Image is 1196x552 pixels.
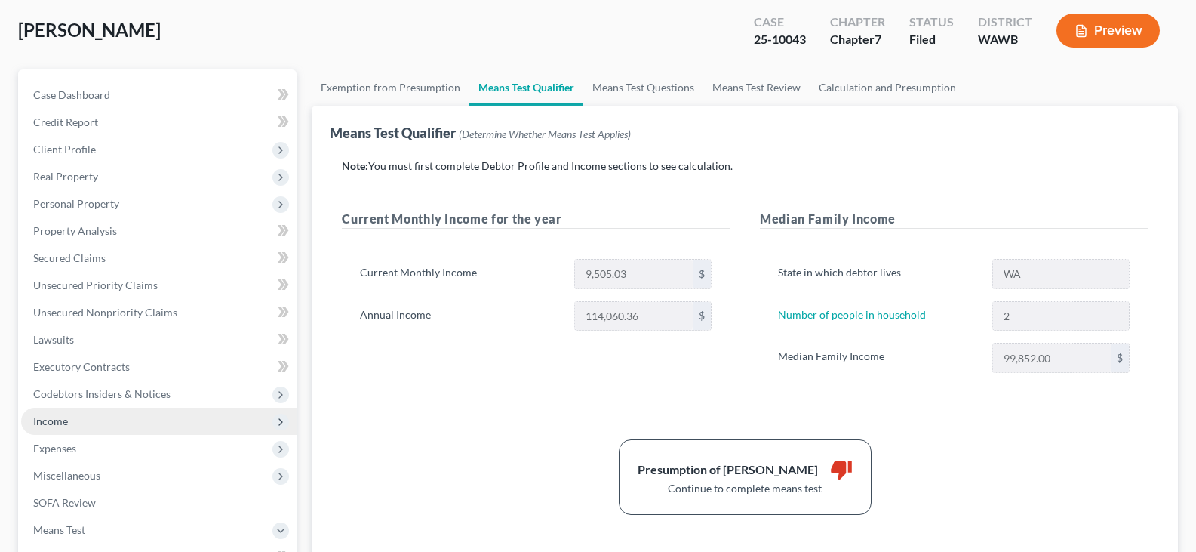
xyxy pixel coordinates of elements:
span: 7 [875,32,881,46]
a: Property Analysis [21,217,297,245]
input: -- [993,302,1129,331]
div: $ [693,260,711,288]
p: You must first complete Debtor Profile and Income sections to see calculation. [342,159,1148,174]
a: Lawsuits [21,326,297,353]
input: 0.00 [993,344,1111,372]
div: Presumption of [PERSON_NAME] [638,461,818,479]
a: Means Test Qualifier [469,69,583,106]
a: Calculation and Presumption [810,69,965,106]
span: Lawsuits [33,333,74,346]
span: Unsecured Priority Claims [33,279,158,291]
div: 25-10043 [754,31,806,48]
h5: Current Monthly Income for the year [342,210,730,229]
a: Executory Contracts [21,353,297,381]
a: Credit Report [21,109,297,136]
div: Chapter [830,31,885,48]
span: Executory Contracts [33,360,130,373]
input: 0.00 [575,260,693,288]
label: Current Monthly Income [352,259,566,289]
span: Credit Report [33,116,98,128]
div: Means Test Qualifier [330,124,631,142]
a: Unsecured Priority Claims [21,272,297,299]
div: WAWB [978,31,1032,48]
span: (Determine Whether Means Test Applies) [459,128,631,140]
span: SOFA Review [33,496,96,509]
span: Miscellaneous [33,469,100,482]
label: Annual Income [352,301,566,332]
a: Exemption from Presumption [312,69,469,106]
label: State in which debtor lives [770,259,984,289]
span: Secured Claims [33,251,106,264]
input: State [993,260,1129,288]
span: Means Test [33,523,85,536]
h5: Median Family Income [760,210,1148,229]
span: Case Dashboard [33,88,110,101]
span: Property Analysis [33,224,117,237]
a: Means Test Review [703,69,810,106]
a: Unsecured Nonpriority Claims [21,299,297,326]
div: $ [1111,344,1129,372]
button: Preview [1056,14,1160,48]
span: Real Property [33,170,98,183]
i: thumb_down [830,458,853,481]
label: Median Family Income [770,343,984,373]
span: Unsecured Nonpriority Claims [33,306,177,319]
div: Case [754,14,806,31]
a: Number of people in household [778,308,926,321]
a: Means Test Questions [583,69,703,106]
div: District [978,14,1032,31]
span: [PERSON_NAME] [18,19,161,41]
div: Filed [909,31,954,48]
input: 0.00 [575,302,693,331]
span: Personal Property [33,197,119,210]
div: Continue to complete means test [638,481,853,496]
span: Expenses [33,442,76,455]
span: Client Profile [33,143,96,156]
div: $ [693,302,711,331]
a: Secured Claims [21,245,297,272]
a: SOFA Review [21,489,297,517]
span: Income [33,415,68,427]
span: Codebtors Insiders & Notices [33,387,171,400]
a: Case Dashboard [21,82,297,109]
div: Chapter [830,14,885,31]
strong: Note: [342,159,368,172]
div: Status [909,14,954,31]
